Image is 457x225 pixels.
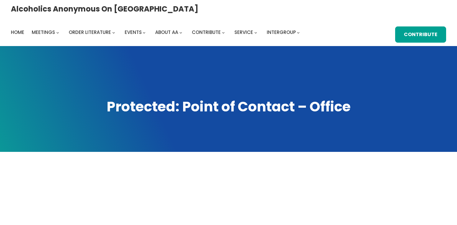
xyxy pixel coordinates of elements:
nav: Intergroup [11,28,302,37]
button: Order Literature submenu [112,31,115,34]
button: Contribute submenu [222,31,225,34]
span: Intergroup [267,29,296,35]
button: Service submenu [254,31,257,34]
a: Intergroup [267,28,296,37]
a: Events [125,28,142,37]
a: Service [234,28,253,37]
button: Events submenu [143,31,145,34]
button: Meetings submenu [56,31,59,34]
span: About AA [155,29,178,35]
span: Meetings [32,29,55,35]
a: Alcoholics Anonymous on [GEOGRAPHIC_DATA] [11,2,198,16]
button: Intergroup submenu [297,31,300,34]
span: Events [125,29,142,35]
span: Home [11,29,24,35]
span: Service [234,29,253,35]
button: About AA submenu [179,31,182,34]
span: Contribute [192,29,221,35]
span: Order Literature [69,29,111,35]
a: Meetings [32,28,55,37]
a: Contribute [395,26,446,43]
a: Home [11,28,24,37]
h1: Protected: Point of Contact – Office [11,97,446,116]
a: About AA [155,28,178,37]
a: Contribute [192,28,221,37]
